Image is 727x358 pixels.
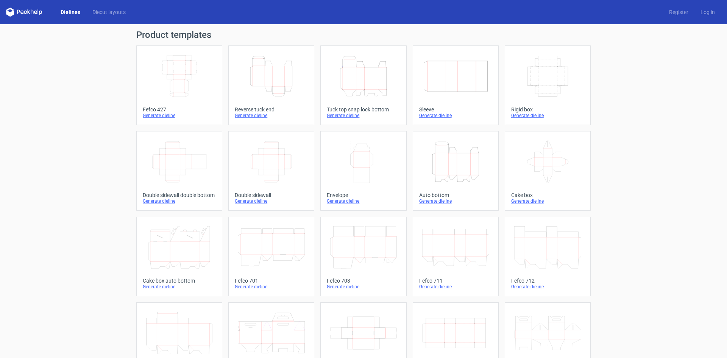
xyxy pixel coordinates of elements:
[143,192,216,198] div: Double sidewall double bottom
[235,106,308,113] div: Reverse tuck end
[419,113,492,119] div: Generate dieline
[663,8,694,16] a: Register
[136,131,222,211] a: Double sidewall double bottomGenerate dieline
[694,8,721,16] a: Log in
[136,30,591,39] h1: Product templates
[228,45,314,125] a: Reverse tuck endGenerate dieline
[327,113,400,119] div: Generate dieline
[511,106,584,113] div: Rigid box
[511,198,584,204] div: Generate dieline
[327,192,400,198] div: Envelope
[143,113,216,119] div: Generate dieline
[320,45,406,125] a: Tuck top snap lock bottomGenerate dieline
[505,131,591,211] a: Cake boxGenerate dieline
[511,278,584,284] div: Fefco 712
[143,278,216,284] div: Cake box auto bottom
[413,217,499,296] a: Fefco 711Generate dieline
[143,106,216,113] div: Fefco 427
[511,284,584,290] div: Generate dieline
[136,217,222,296] a: Cake box auto bottomGenerate dieline
[235,284,308,290] div: Generate dieline
[228,131,314,211] a: Double sidewallGenerate dieline
[320,217,406,296] a: Fefco 703Generate dieline
[419,106,492,113] div: Sleeve
[511,192,584,198] div: Cake box
[413,131,499,211] a: Auto bottomGenerate dieline
[235,113,308,119] div: Generate dieline
[327,278,400,284] div: Fefco 703
[505,217,591,296] a: Fefco 712Generate dieline
[55,8,86,16] a: Dielines
[143,284,216,290] div: Generate dieline
[505,45,591,125] a: Rigid boxGenerate dieline
[511,113,584,119] div: Generate dieline
[413,45,499,125] a: SleeveGenerate dieline
[419,278,492,284] div: Fefco 711
[327,106,400,113] div: Tuck top snap lock bottom
[86,8,132,16] a: Diecut layouts
[143,198,216,204] div: Generate dieline
[419,192,492,198] div: Auto bottom
[419,284,492,290] div: Generate dieline
[235,192,308,198] div: Double sidewall
[235,278,308,284] div: Fefco 701
[419,198,492,204] div: Generate dieline
[228,217,314,296] a: Fefco 701Generate dieline
[320,131,406,211] a: EnvelopeGenerate dieline
[327,284,400,290] div: Generate dieline
[327,198,400,204] div: Generate dieline
[136,45,222,125] a: Fefco 427Generate dieline
[235,198,308,204] div: Generate dieline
